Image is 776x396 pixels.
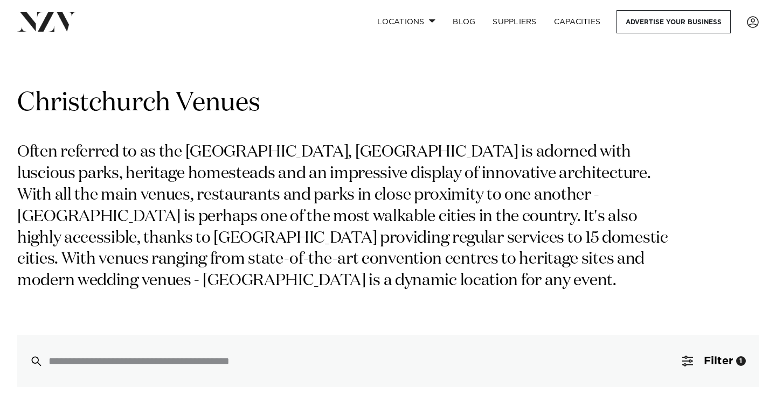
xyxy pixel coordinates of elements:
a: Locations [369,10,444,33]
a: Advertise your business [616,10,731,33]
p: Often referred to as the [GEOGRAPHIC_DATA], [GEOGRAPHIC_DATA] is adorned with luscious parks, her... [17,142,683,292]
a: SUPPLIERS [484,10,545,33]
a: BLOG [444,10,484,33]
div: 1 [736,356,746,366]
img: nzv-logo.png [17,12,76,31]
button: Filter1 [669,335,759,387]
span: Filter [704,356,733,366]
h1: Christchurch Venues [17,87,759,121]
a: Capacities [545,10,609,33]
